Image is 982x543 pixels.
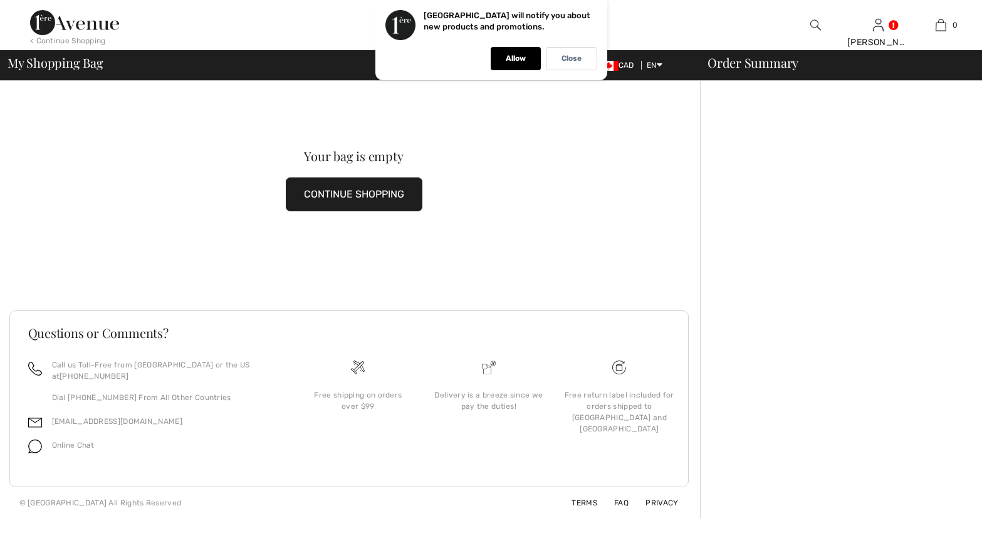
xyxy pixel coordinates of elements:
[873,18,884,33] img: My Info
[52,359,278,382] p: Call us Toll-Free from [GEOGRAPHIC_DATA] or the US at
[19,497,182,509] div: © [GEOGRAPHIC_DATA] All Rights Reserved
[351,361,365,374] img: Free shipping on orders over $99
[30,35,106,46] div: < Continue Shopping
[482,361,496,374] img: Delivery is a breeze since we pay the duties!
[562,54,582,63] p: Close
[30,10,119,35] img: 1ère Avenue
[28,416,42,430] img: email
[424,11,590,31] p: [GEOGRAPHIC_DATA] will notify you about new products and promotions.
[52,392,278,403] p: Dial [PHONE_NUMBER] From All Other Countries
[564,389,674,435] div: Free return label included for orders shipped to [GEOGRAPHIC_DATA] and [GEOGRAPHIC_DATA]
[598,61,639,70] span: CAD
[60,372,128,381] a: [PHONE_NUMBER]
[303,389,413,412] div: Free shipping on orders over $99
[556,498,597,507] a: Terms
[612,361,626,374] img: Free shipping on orders over $99
[647,61,662,70] span: EN
[598,61,619,71] img: Canadian Dollar
[936,18,946,33] img: My Bag
[52,441,95,450] span: Online Chat
[810,18,821,33] img: search the website
[8,56,103,69] span: My Shopping Bag
[692,56,974,69] div: Order Summary
[286,177,422,211] button: CONTINUE SHOPPING
[630,498,678,507] a: Privacy
[28,327,670,339] h3: Questions or Comments?
[953,19,958,31] span: 0
[599,498,629,507] a: FAQ
[873,19,884,31] a: Sign In
[506,54,526,63] p: Allow
[910,18,971,33] a: 0
[847,36,909,49] div: [PERSON_NAME]
[52,417,182,426] a: [EMAIL_ADDRESS][DOMAIN_NAME]
[434,389,544,412] div: Delivery is a breeze since we pay the duties!
[44,150,664,162] div: Your bag is empty
[28,440,42,453] img: chat
[28,362,42,376] img: call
